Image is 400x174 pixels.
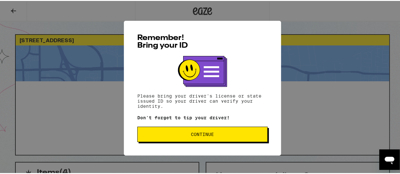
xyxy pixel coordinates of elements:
[137,114,268,119] p: Don't forget to tip your driver!
[191,131,214,136] span: Continue
[137,92,268,108] p: Please bring your driver's license or state issued ID so your driver can verify your identity.
[137,33,188,49] span: Remember! Bring your ID
[379,148,400,169] iframe: Button to launch messaging window
[137,126,268,141] button: Continue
